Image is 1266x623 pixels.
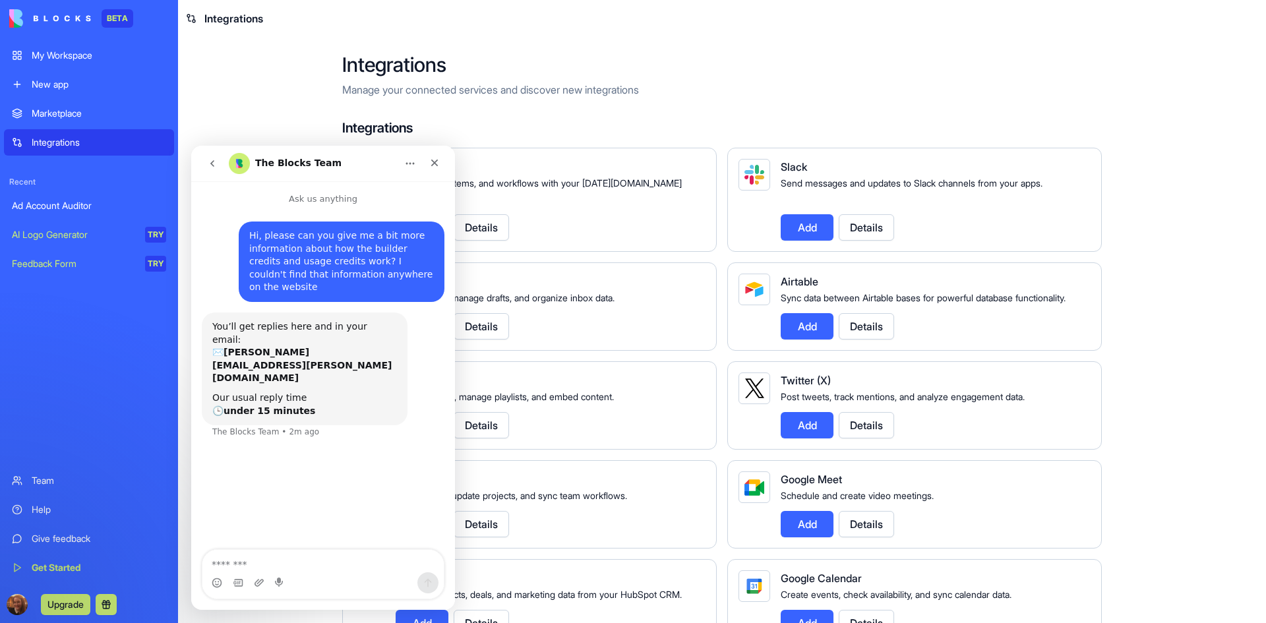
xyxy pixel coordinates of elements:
a: Upgrade [41,597,90,610]
a: Integrations [4,129,174,156]
div: Team [32,474,166,487]
a: BETA [9,9,133,28]
button: Details [839,412,894,438]
h4: Integrations [342,119,1102,137]
a: Give feedback [4,525,174,552]
span: Schedule and create video meetings. [781,490,934,501]
span: Send emails, manage drafts, and organize inbox data. [396,292,615,303]
span: Sync boards, items, and workflows with your [DATE][DOMAIN_NAME] account. [396,177,682,204]
button: Details [454,313,509,340]
button: Add [781,214,833,241]
a: Team [4,467,174,494]
div: AI Logo Generator [12,228,136,241]
span: Upload videos, manage playlists, and embed content. [396,391,614,402]
div: Integrations [32,136,166,149]
a: Get Started [4,554,174,581]
button: Add [781,313,833,340]
div: BETA [102,9,133,28]
img: ACg8ocKW1DqRt3DzdFhaMOehSF_DUco4x3vN4-i2MIuDdUBhkNTw4YU=s96-c [7,594,28,615]
button: Details [454,412,509,438]
button: Send a message… [226,427,247,448]
div: Give feedback [32,532,166,545]
a: AI Logo GeneratorTRY [4,222,174,248]
h2: Integrations [342,53,1102,76]
div: New app [32,78,166,91]
button: Details [454,214,509,241]
button: Details [839,511,894,537]
span: Slack [781,160,807,173]
a: Marketplace [4,100,174,127]
button: Add [781,511,833,537]
div: Get Started [32,561,166,574]
span: Post tweets, track mentions, and analyze engagement data. [781,391,1025,402]
div: TRY [145,227,166,243]
span: Integrations [204,11,263,26]
span: Create events, check availability, and sync calendar data. [781,589,1011,600]
button: Details [839,313,894,340]
span: Send messages and updates to Slack channels from your apps. [781,177,1042,189]
div: Feedback Form [12,257,136,270]
button: Details [839,214,894,241]
div: Ad Account Auditor [12,199,166,212]
span: Sync data between Airtable bases for powerful database functionality. [781,292,1066,303]
span: Create tasks, update projects, and sync team workflows. [396,490,627,501]
span: Google Calendar [781,572,862,585]
button: Add [781,412,833,438]
a: Ad Account Auditor [4,193,174,219]
button: Details [454,511,509,537]
a: Help [4,496,174,523]
div: My Workspace [32,49,166,62]
span: Google Meet [781,473,842,486]
button: Upgrade [41,594,90,615]
div: TRY [145,256,166,272]
a: My Workspace [4,42,174,69]
span: Recent [4,177,174,187]
iframe: Intercom live chat [191,146,455,610]
span: Twitter (X) [781,374,831,387]
span: Manage contacts, deals, and marketing data from your HubSpot CRM. [396,589,682,600]
p: Manage your connected services and discover new integrations [342,82,1102,98]
a: Feedback FormTRY [4,251,174,277]
img: logo [9,9,91,28]
span: Airtable [781,275,818,288]
div: Marketplace [32,107,166,120]
a: New app [4,71,174,98]
div: Help [32,503,166,516]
